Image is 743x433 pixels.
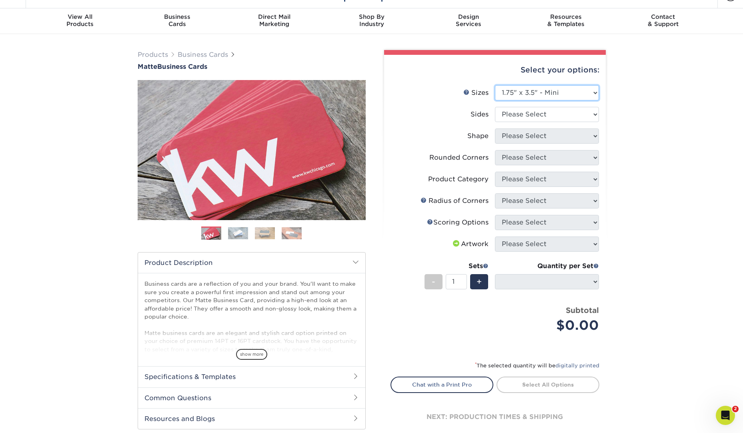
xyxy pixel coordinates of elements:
[138,36,366,264] img: Matte 01
[226,13,323,28] div: Marketing
[421,196,489,206] div: Radius of Corners
[420,8,517,34] a: DesignServices
[501,316,599,335] div: $0.00
[566,306,599,315] strong: Subtotal
[517,8,615,34] a: Resources& Templates
[226,13,323,20] span: Direct Mail
[128,13,226,28] div: Cards
[497,377,599,393] a: Select All Options
[391,55,599,85] div: Select your options:
[495,261,599,271] div: Quantity per Set
[615,8,712,34] a: Contact& Support
[178,51,228,58] a: Business Cards
[201,224,221,244] img: Business Cards 01
[420,13,517,20] span: Design
[425,261,489,271] div: Sets
[2,409,68,430] iframe: Google Customer Reviews
[323,8,420,34] a: Shop ByIndustry
[732,406,739,412] span: 2
[323,13,420,28] div: Industry
[144,280,359,394] p: Business cards are a reflection of you and your brand. You'll want to make sure you create a powe...
[517,13,615,20] span: Resources
[138,366,365,387] h2: Specifications & Templates
[228,227,248,239] img: Business Cards 02
[128,13,226,20] span: Business
[451,239,489,249] div: Artwork
[323,13,420,20] span: Shop By
[463,88,489,98] div: Sizes
[226,8,323,34] a: Direct MailMarketing
[32,13,129,28] div: Products
[236,349,267,360] span: show more
[716,406,735,425] iframe: Intercom live chat
[255,227,275,239] img: Business Cards 03
[391,377,493,393] a: Chat with a Print Pro
[138,63,366,70] a: MatteBusiness Cards
[32,8,129,34] a: View AllProducts
[138,63,157,70] span: Matte
[420,13,517,28] div: Services
[138,63,366,70] h1: Business Cards
[615,13,712,20] span: Contact
[615,13,712,28] div: & Support
[432,276,435,288] span: -
[555,363,599,369] a: digitally printed
[477,276,482,288] span: +
[475,363,599,369] small: The selected quantity will be
[128,8,226,34] a: BusinessCards
[282,227,302,239] img: Business Cards 04
[429,153,489,162] div: Rounded Corners
[138,408,365,429] h2: Resources and Blogs
[138,387,365,408] h2: Common Questions
[427,218,489,227] div: Scoring Options
[467,131,489,141] div: Shape
[138,51,168,58] a: Products
[138,253,365,273] h2: Product Description
[517,13,615,28] div: & Templates
[471,110,489,119] div: Sides
[32,13,129,20] span: View All
[428,174,489,184] div: Product Category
